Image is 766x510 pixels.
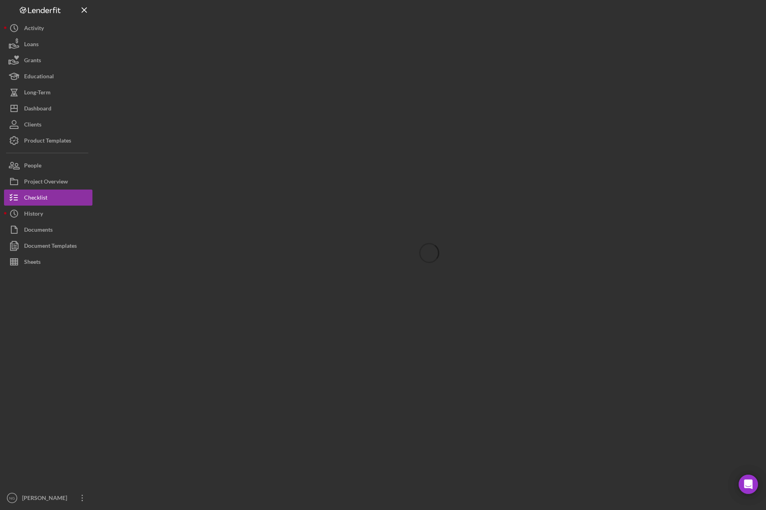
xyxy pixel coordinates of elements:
div: Product Templates [24,133,71,151]
div: [PERSON_NAME] [20,490,72,508]
div: Clients [24,116,41,135]
div: Checklist [24,190,47,208]
button: Loans [4,36,92,52]
div: Activity [24,20,44,38]
button: People [4,157,92,173]
button: Project Overview [4,173,92,190]
button: Educational [4,68,92,84]
div: Documents [24,222,53,240]
div: Educational [24,68,54,86]
button: History [4,206,92,222]
button: Document Templates [4,238,92,254]
button: Sheets [4,254,92,270]
button: Documents [4,222,92,238]
div: Sheets [24,254,41,272]
div: Long-Term [24,84,51,102]
button: NG[PERSON_NAME] [4,490,92,506]
div: Dashboard [24,100,51,118]
button: Clients [4,116,92,133]
button: Product Templates [4,133,92,149]
button: Long-Term [4,84,92,100]
div: Document Templates [24,238,77,256]
div: Project Overview [24,173,68,192]
div: Grants [24,52,41,70]
div: People [24,157,41,175]
button: Checklist [4,190,92,206]
text: NG [9,496,15,500]
button: Dashboard [4,100,92,116]
button: Grants [4,52,92,68]
div: Loans [24,36,39,54]
button: Activity [4,20,92,36]
div: Open Intercom Messenger [739,475,758,494]
div: History [24,206,43,224]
